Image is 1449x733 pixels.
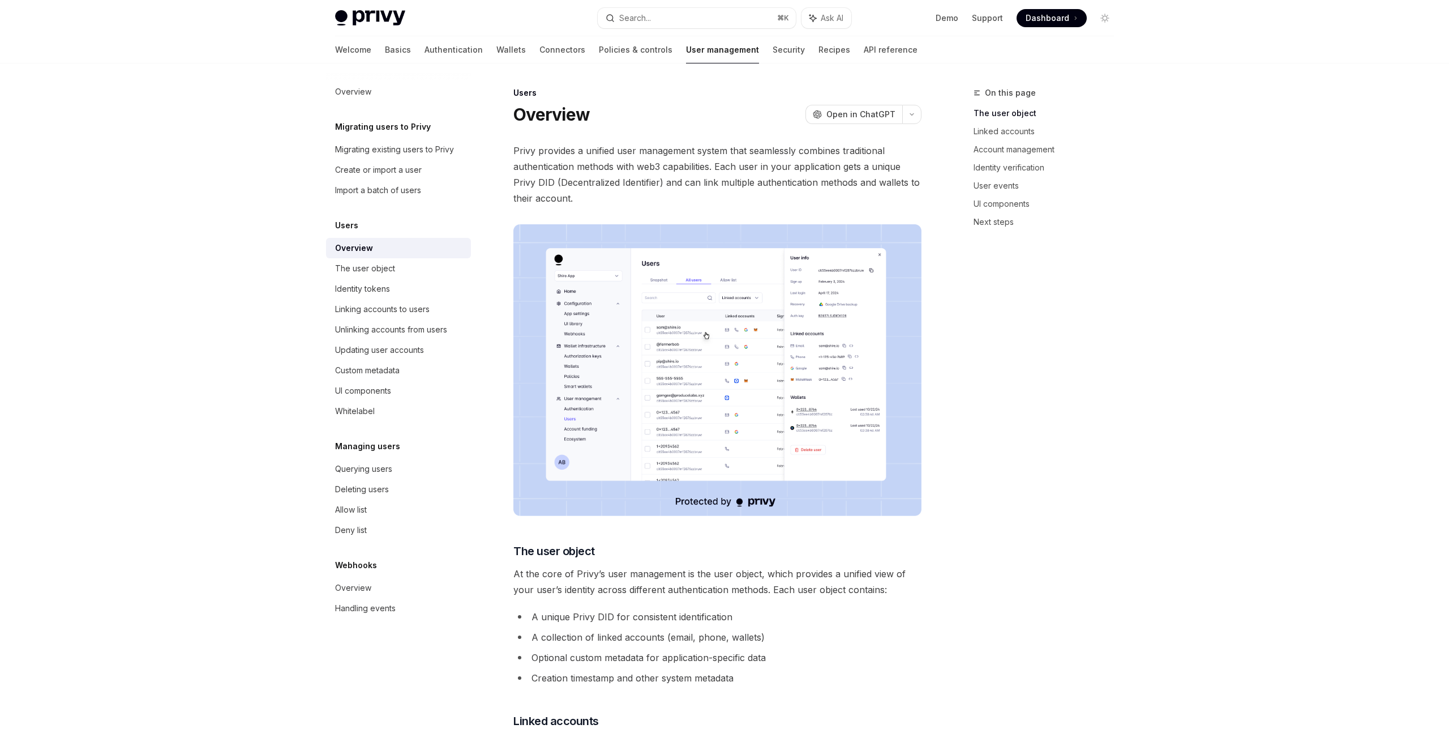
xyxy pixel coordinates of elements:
[326,160,471,180] a: Create or import a user
[972,12,1003,24] a: Support
[326,82,471,102] a: Overview
[335,323,447,336] div: Unlinking accounts from users
[326,258,471,279] a: The user object
[777,14,789,23] span: ⌘ K
[326,238,471,258] a: Overview
[496,36,526,63] a: Wallets
[974,159,1123,177] a: Identity verification
[326,319,471,340] a: Unlinking accounts from users
[821,12,843,24] span: Ask AI
[326,180,471,201] a: Import a batch of users
[513,670,921,686] li: Creation timestamp and other system metadata
[974,195,1123,213] a: UI components
[513,609,921,625] li: A unique Privy DID for consistent identification
[335,241,373,255] div: Overview
[974,213,1123,231] a: Next steps
[335,384,391,398] div: UI components
[826,109,895,120] span: Open in ChatGPT
[539,36,585,63] a: Connectors
[335,503,367,517] div: Allow list
[513,87,921,99] div: Users
[326,381,471,401] a: UI components
[864,36,918,63] a: API reference
[326,279,471,299] a: Identity tokens
[1017,9,1087,27] a: Dashboard
[326,479,471,500] a: Deleting users
[335,120,431,134] h5: Migrating users to Privy
[1096,9,1114,27] button: Toggle dark mode
[335,523,367,537] div: Deny list
[513,566,921,598] span: At the core of Privy’s user management is the user object, which provides a unified view of your ...
[335,462,392,476] div: Querying users
[335,364,400,377] div: Custom metadata
[805,105,902,124] button: Open in ChatGPT
[335,282,390,296] div: Identity tokens
[974,140,1123,159] a: Account management
[326,578,471,598] a: Overview
[599,36,672,63] a: Policies & controls
[773,36,805,63] a: Security
[513,629,921,645] li: A collection of linked accounts (email, phone, wallets)
[335,483,389,496] div: Deleting users
[818,36,850,63] a: Recipes
[513,543,595,559] span: The user object
[598,8,796,28] button: Search...⌘K
[326,459,471,479] a: Querying users
[335,343,424,357] div: Updating user accounts
[974,104,1123,122] a: The user object
[335,163,422,177] div: Create or import a user
[425,36,483,63] a: Authentication
[326,598,471,619] a: Handling events
[326,520,471,540] a: Deny list
[619,11,651,25] div: Search...
[513,713,599,729] span: Linked accounts
[335,85,371,99] div: Overview
[335,581,371,595] div: Overview
[985,86,1036,100] span: On this page
[335,440,400,453] h5: Managing users
[335,10,405,26] img: light logo
[326,139,471,160] a: Migrating existing users to Privy
[936,12,958,24] a: Demo
[335,36,371,63] a: Welcome
[326,360,471,381] a: Custom metadata
[335,559,377,572] h5: Webhooks
[974,177,1123,195] a: User events
[513,224,921,516] img: images/Users2.png
[335,219,358,232] h5: Users
[385,36,411,63] a: Basics
[801,8,851,28] button: Ask AI
[335,143,454,156] div: Migrating existing users to Privy
[326,500,471,520] a: Allow list
[326,299,471,319] a: Linking accounts to users
[686,36,759,63] a: User management
[335,184,421,197] div: Import a batch of users
[335,404,375,418] div: Whitelabel
[513,104,590,125] h1: Overview
[1026,12,1069,24] span: Dashboard
[326,401,471,421] a: Whitelabel
[513,650,921,666] li: Optional custom metadata for application-specific data
[513,143,921,206] span: Privy provides a unified user management system that seamlessly combines traditional authenticati...
[335,602,396,615] div: Handling events
[326,340,471,360] a: Updating user accounts
[335,262,395,275] div: The user object
[974,122,1123,140] a: Linked accounts
[335,302,430,316] div: Linking accounts to users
